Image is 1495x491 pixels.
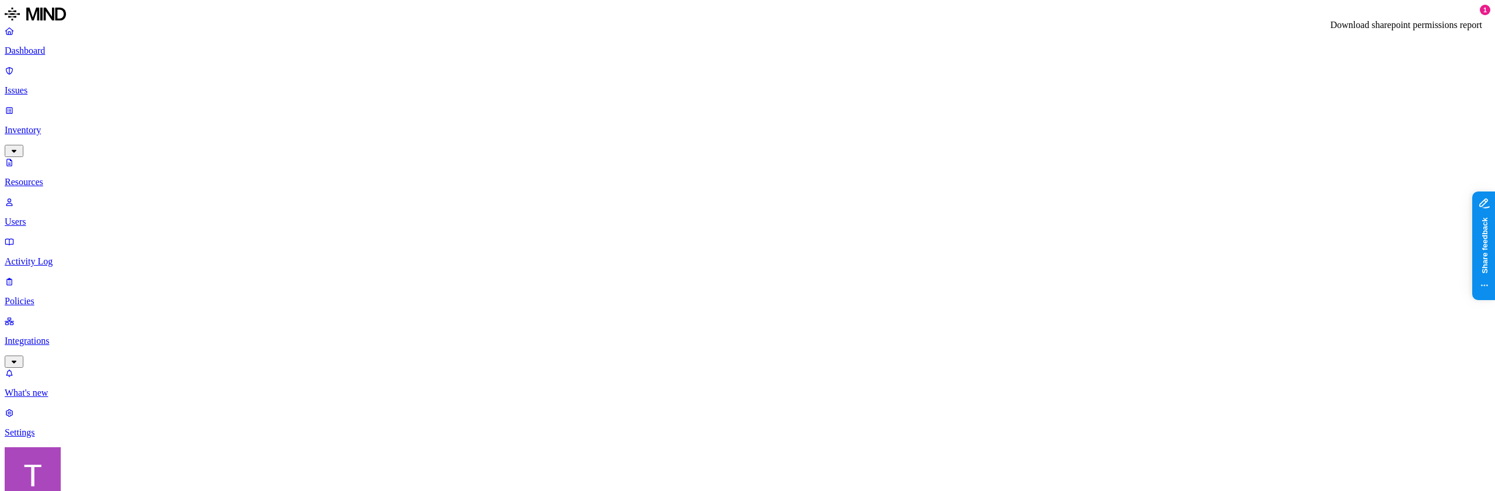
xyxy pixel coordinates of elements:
a: MIND [5,5,1490,26]
div: 1 [1480,5,1490,15]
p: Policies [5,296,1490,307]
p: Dashboard [5,46,1490,56]
p: Activity Log [5,256,1490,267]
a: Users [5,197,1490,227]
a: Issues [5,65,1490,96]
p: Integrations [5,336,1490,346]
a: Settings [5,408,1490,438]
a: Policies [5,276,1490,307]
a: Activity Log [5,236,1490,267]
p: Resources [5,177,1490,187]
p: Issues [5,85,1490,96]
a: Dashboard [5,26,1490,56]
img: MIND [5,5,66,23]
a: Integrations [5,316,1490,366]
a: What's new [5,368,1490,398]
a: Resources [5,157,1490,187]
p: Settings [5,427,1490,438]
p: Inventory [5,125,1490,135]
div: Download sharepoint permissions report [1330,20,1482,30]
a: Inventory [5,105,1490,155]
p: What's new [5,388,1490,398]
p: Users [5,217,1490,227]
